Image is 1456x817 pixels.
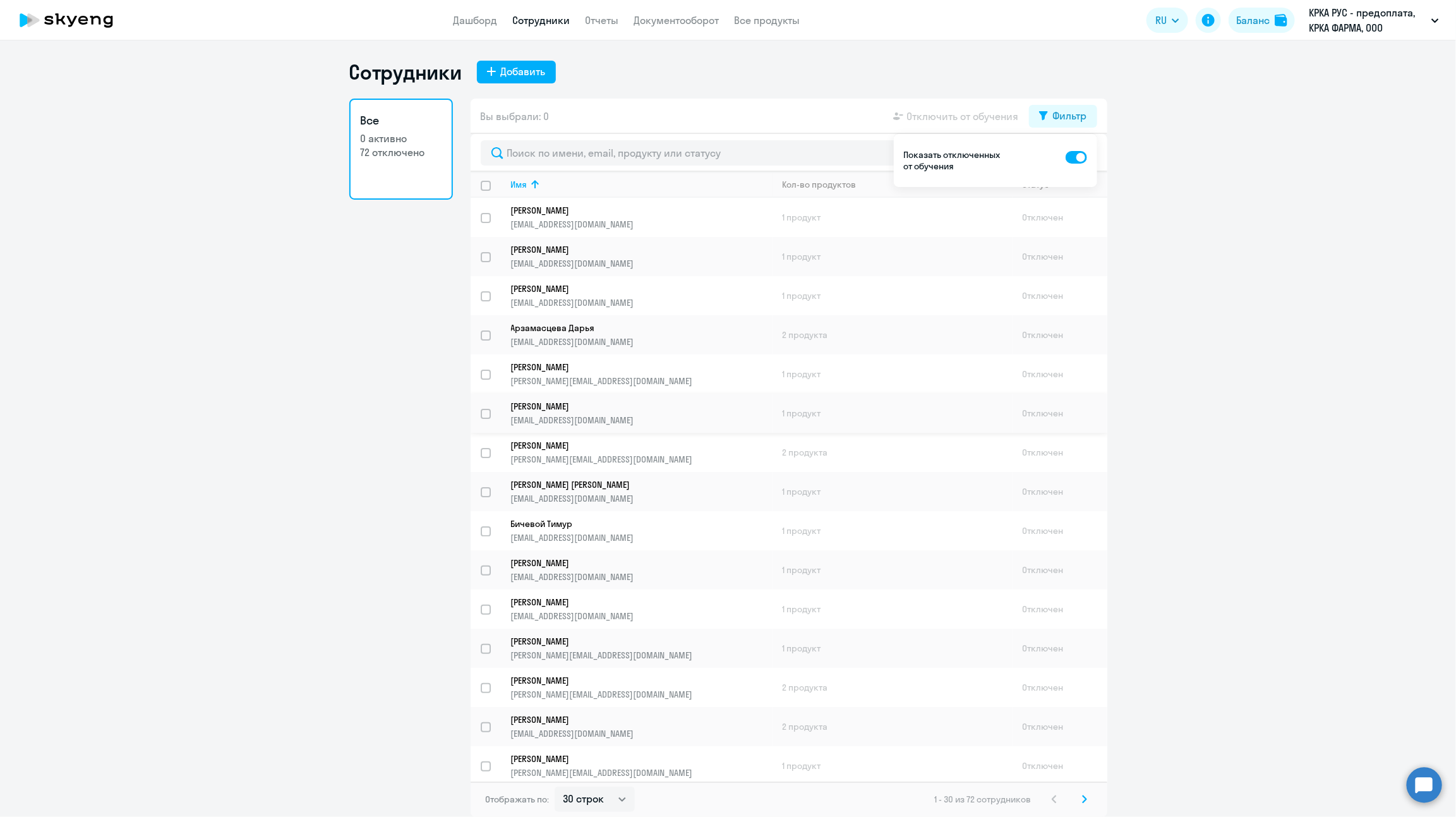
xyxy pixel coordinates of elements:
td: Отключен [1013,315,1107,354]
p: [PERSON_NAME][EMAIL_ADDRESS][DOMAIN_NAME] [511,454,772,465]
p: [PERSON_NAME] [511,753,755,765]
div: Фильтр [1053,108,1087,123]
p: [EMAIL_ADDRESS][DOMAIN_NAME] [511,532,772,543]
p: [PERSON_NAME] [511,440,755,451]
p: [EMAIL_ADDRESS][DOMAIN_NAME] [511,571,772,583]
p: Арзамасцева Дарья [511,322,755,334]
a: [PERSON_NAME][EMAIL_ADDRESS][DOMAIN_NAME] [511,283,772,308]
td: 2 продукта [773,433,1013,472]
td: 1 продукт [773,276,1013,315]
p: [EMAIL_ADDRESS][DOMAIN_NAME] [511,493,772,504]
td: Отключен [1013,707,1107,746]
p: КРКА РУС - предоплата, КРКА ФАРМА, ООО [1309,5,1426,35]
td: 1 продукт [773,511,1013,550]
td: Отключен [1013,276,1107,315]
p: [PERSON_NAME] [511,401,755,412]
div: Имя [511,179,527,190]
td: 1 продукт [773,354,1013,394]
td: 1 продукт [773,590,1013,629]
a: Дашборд [454,14,498,27]
p: [PERSON_NAME][EMAIL_ADDRESS][DOMAIN_NAME] [511,375,772,387]
td: Отключен [1013,511,1107,550]
td: 1 продукт [773,746,1013,785]
td: Отключен [1013,550,1107,590]
td: Отключен [1013,472,1107,511]
a: Все продукты [735,14,800,27]
p: [PERSON_NAME] [511,596,755,608]
h3: Все [361,112,442,129]
td: 1 продукт [773,237,1013,276]
h1: Сотрудники [349,59,462,85]
td: 1 продукт [773,629,1013,668]
a: [PERSON_NAME][PERSON_NAME][EMAIL_ADDRESS][DOMAIN_NAME] [511,675,772,700]
img: balance [1275,14,1287,27]
td: Отключен [1013,394,1107,433]
a: [PERSON_NAME][EMAIL_ADDRESS][DOMAIN_NAME] [511,714,772,739]
div: Статус [1023,179,1107,190]
a: [PERSON_NAME][EMAIL_ADDRESS][DOMAIN_NAME] [511,401,772,426]
p: [PERSON_NAME][EMAIL_ADDRESS][DOMAIN_NAME] [511,650,772,661]
p: [PERSON_NAME][EMAIL_ADDRESS][DOMAIN_NAME] [511,767,772,778]
p: [PERSON_NAME] [511,636,755,647]
p: [EMAIL_ADDRESS][DOMAIN_NAME] [511,415,772,426]
div: Кол-во продуктов [783,179,1012,190]
td: Отключен [1013,237,1107,276]
p: [EMAIL_ADDRESS][DOMAIN_NAME] [511,297,772,308]
p: [PERSON_NAME] [511,675,755,686]
a: [PERSON_NAME] [PERSON_NAME][EMAIL_ADDRESS][DOMAIN_NAME] [511,479,772,504]
a: [PERSON_NAME][PERSON_NAME][EMAIL_ADDRESS][DOMAIN_NAME] [511,440,772,465]
td: 1 продукт [773,198,1013,237]
button: RU [1146,8,1188,33]
td: Отключен [1013,746,1107,785]
td: Отключен [1013,198,1107,237]
a: [PERSON_NAME][EMAIL_ADDRESS][DOMAIN_NAME] [511,244,772,269]
input: Поиск по имени, email, продукту или статусу [481,140,1097,166]
td: 1 продукт [773,472,1013,511]
a: Все0 активно72 отключено [349,99,453,200]
button: Добавить [477,61,556,83]
a: Отчеты [586,14,619,27]
button: Балансbalance [1229,8,1295,33]
p: [EMAIL_ADDRESS][DOMAIN_NAME] [511,336,772,348]
td: 2 продукта [773,707,1013,746]
a: [PERSON_NAME][PERSON_NAME][EMAIL_ADDRESS][DOMAIN_NAME] [511,636,772,661]
td: Отключен [1013,668,1107,707]
td: Отключен [1013,590,1107,629]
p: 0 активно [361,131,442,145]
span: RU [1155,13,1167,28]
p: [PERSON_NAME] [511,714,755,725]
a: Бичевой Тимур[EMAIL_ADDRESS][DOMAIN_NAME] [511,518,772,543]
button: Фильтр [1029,105,1097,128]
a: [PERSON_NAME][EMAIL_ADDRESS][DOMAIN_NAME] [511,557,772,583]
td: 1 продукт [773,394,1013,433]
p: [EMAIL_ADDRESS][DOMAIN_NAME] [511,258,772,269]
td: 2 продукта [773,668,1013,707]
a: [PERSON_NAME][EMAIL_ADDRESS][DOMAIN_NAME] [511,205,772,230]
p: [EMAIL_ADDRESS][DOMAIN_NAME] [511,219,772,230]
a: Документооборот [634,14,719,27]
p: [PERSON_NAME] [511,361,755,373]
a: Сотрудники [513,14,570,27]
td: Отключен [1013,629,1107,668]
td: Отключен [1013,433,1107,472]
div: Добавить [501,64,546,79]
span: 1 - 30 из 72 сотрудников [935,794,1032,805]
a: [PERSON_NAME][EMAIL_ADDRESS][DOMAIN_NAME] [511,596,772,622]
p: [EMAIL_ADDRESS][DOMAIN_NAME] [511,610,772,622]
a: Арзамасцева Дарья[EMAIL_ADDRESS][DOMAIN_NAME] [511,322,772,348]
td: Отключен [1013,354,1107,394]
div: Баланс [1236,13,1270,28]
button: КРКА РУС - предоплата, КРКА ФАРМА, ООО [1303,5,1445,35]
p: [PERSON_NAME] [PERSON_NAME] [511,479,755,490]
div: Кол-во продуктов [783,179,857,190]
a: [PERSON_NAME][PERSON_NAME][EMAIL_ADDRESS][DOMAIN_NAME] [511,753,772,778]
p: 72 отключено [361,145,442,159]
p: [PERSON_NAME] [511,205,755,216]
p: [EMAIL_ADDRESS][DOMAIN_NAME] [511,728,772,739]
p: [PERSON_NAME] [511,244,755,255]
td: 2 продукта [773,315,1013,354]
div: Имя [511,179,772,190]
p: [PERSON_NAME] [511,283,755,294]
span: Вы выбрали: 0 [481,109,550,124]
